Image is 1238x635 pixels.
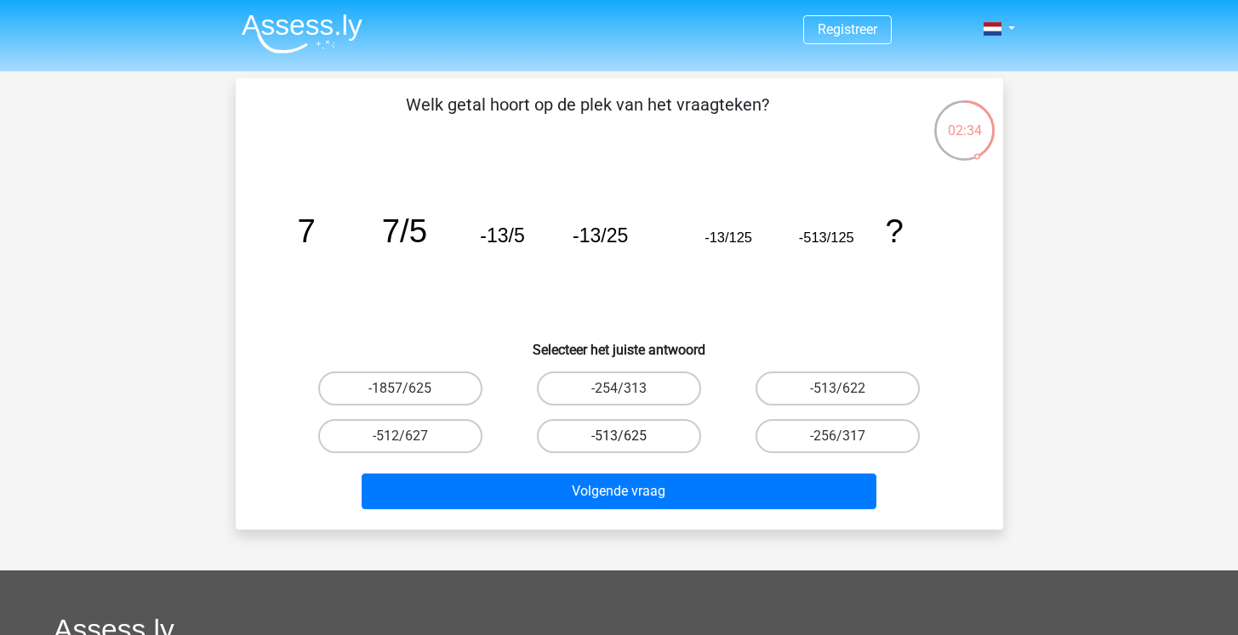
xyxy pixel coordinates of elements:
tspan: -13/5 [480,224,524,247]
label: -513/622 [756,371,920,405]
tspan: -13/125 [705,230,752,245]
tspan: -513/125 [798,230,853,245]
a: Registreer [818,21,877,37]
label: -1857/625 [318,371,482,405]
tspan: ? [885,213,903,249]
h6: Selecteer het juiste antwoord [263,328,976,358]
div: 02:34 [933,99,996,141]
tspan: 7/5 [381,213,426,249]
tspan: 7 [297,213,315,249]
label: -512/627 [318,419,482,453]
label: -513/625 [537,419,701,453]
tspan: -13/25 [573,224,628,247]
p: Welk getal hoort op de plek van het vraagteken? [263,92,912,143]
img: Assessly [242,14,362,54]
label: -254/313 [537,371,701,405]
button: Volgende vraag [362,473,876,509]
label: -256/317 [756,419,920,453]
